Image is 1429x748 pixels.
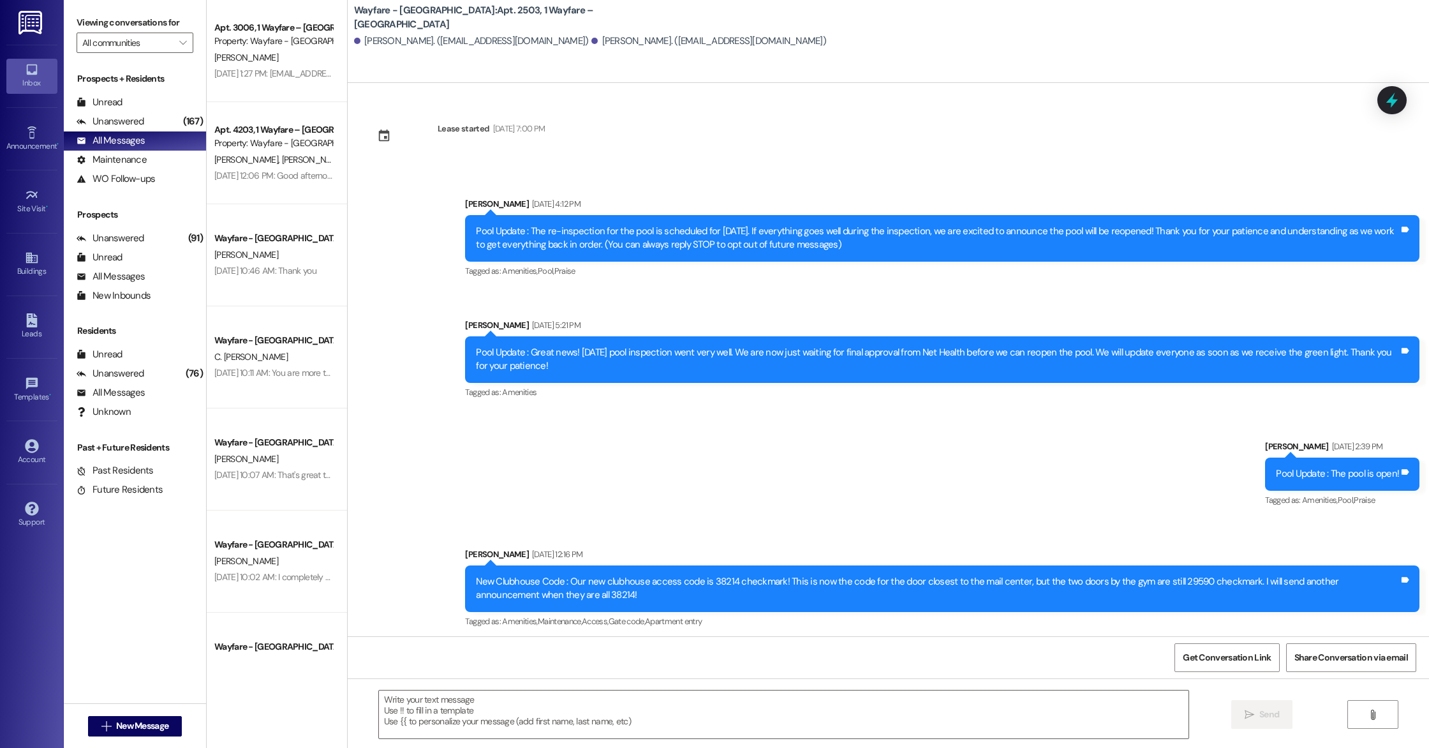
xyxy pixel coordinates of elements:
[465,262,1419,280] div: Tagged as:
[49,391,51,400] span: •
[77,348,122,361] div: Unread
[19,11,45,34] img: ResiDesk Logo
[180,112,206,131] div: (167)
[214,351,288,363] span: C. [PERSON_NAME]
[214,232,332,245] div: Wayfare - [GEOGRAPHIC_DATA]
[502,616,538,627] span: Amenities ,
[6,373,57,407] a: Templates •
[1338,495,1354,505] span: Pool ,
[1265,491,1419,509] div: Tagged as:
[182,364,206,384] div: (76)
[1183,651,1271,664] span: Get Conversation Link
[1368,710,1377,720] i: 
[281,154,349,165] span: [PERSON_NAME]
[46,202,48,211] span: •
[529,548,582,561] div: [DATE] 12:16 PM
[6,435,57,470] a: Account
[1294,651,1408,664] span: Share Conversation via email
[214,640,332,654] div: Wayfare - [GEOGRAPHIC_DATA]
[77,483,163,497] div: Future Residents
[77,289,151,303] div: New Inbounds
[1174,643,1279,672] button: Get Conversation Link
[502,387,537,398] span: Amenities
[538,266,554,276] span: Pool ,
[214,249,278,260] span: [PERSON_NAME]
[438,122,490,135] div: Lease started
[214,34,332,48] div: Property: Wayfare - [GEOGRAPHIC_DATA]
[214,538,332,551] div: Wayfare - [GEOGRAPHIC_DATA]
[77,464,154,477] div: Past Residents
[88,716,182,737] button: New Message
[57,140,59,149] span: •
[1259,708,1279,721] span: Send
[6,310,57,344] a: Leads
[645,616,702,627] span: Apartment entry
[476,225,1399,252] div: Pool Update : The re-inspection for the pool is scheduled for [DATE]. If everything goes well dur...
[77,153,147,167] div: Maintenance
[1276,467,1399,481] div: Pool Update : The pool is open!
[582,616,608,627] span: Access ,
[214,571,497,583] div: [DATE] 10:02 AM: I completely understand! I hope your recovery is going well!
[1329,440,1383,453] div: [DATE] 2:39 PM
[77,386,145,400] div: All Messages
[465,318,1419,336] div: [PERSON_NAME]
[179,38,186,48] i: 
[64,72,206,86] div: Prospects + Residents
[1302,495,1338,505] span: Amenities ,
[64,441,206,454] div: Past + Future Residents
[609,616,646,627] span: Gate code ,
[214,170,1254,181] div: [DATE] 12:06 PM: Good afternoon residents! I you are the owner of the white Ford truck with the l...
[77,115,144,128] div: Unanswered
[214,657,278,669] span: [PERSON_NAME]
[214,137,332,150] div: Property: Wayfare - [GEOGRAPHIC_DATA]
[465,548,1419,565] div: [PERSON_NAME]
[6,247,57,281] a: Buildings
[214,555,278,567] span: [PERSON_NAME]
[214,154,282,165] span: [PERSON_NAME]
[116,719,168,733] span: New Message
[538,616,582,627] span: Maintenance ,
[476,346,1399,373] div: Pool Update : Great news! [DATE] pool inspection went very well. We are now just waiting for fina...
[214,334,332,347] div: Wayfare - [GEOGRAPHIC_DATA]
[465,197,1419,215] div: [PERSON_NAME]
[214,68,403,79] div: [DATE] 1:27 PM: [EMAIL_ADDRESS][DOMAIN_NAME]
[214,52,278,63] span: [PERSON_NAME]
[1231,700,1293,729] button: Send
[502,266,538,276] span: Amenities ,
[6,184,57,219] a: Site Visit •
[591,34,826,48] div: [PERSON_NAME]. ([EMAIL_ADDRESS][DOMAIN_NAME])
[77,13,193,33] label: Viewing conversations for
[490,122,545,135] div: [DATE] 7:00 PM
[354,4,609,31] b: Wayfare - [GEOGRAPHIC_DATA]: Apt. 2503, 1 Wayfare – [GEOGRAPHIC_DATA]
[64,208,206,221] div: Prospects
[214,436,332,449] div: Wayfare - [GEOGRAPHIC_DATA]
[354,34,589,48] div: [PERSON_NAME]. ([EMAIL_ADDRESS][DOMAIN_NAME])
[214,123,332,137] div: Apt. 4203, 1 Wayfare – [GEOGRAPHIC_DATA]
[82,33,173,53] input: All communities
[476,575,1399,602] div: New Clubhouse Code : Our new clubhouse access code is 38214 checkmark! This is now the code for t...
[465,612,1419,631] div: Tagged as:
[77,172,155,186] div: WO Follow-ups
[214,453,278,465] span: [PERSON_NAME]
[77,251,122,264] div: Unread
[1245,710,1254,720] i: 
[77,405,131,419] div: Unknown
[6,498,57,532] a: Support
[101,721,111,731] i: 
[214,21,332,34] div: Apt. 3006, 1 Wayfare – [GEOGRAPHIC_DATA]
[77,270,145,283] div: All Messages
[6,59,57,93] a: Inbox
[185,228,206,248] div: (91)
[1286,643,1416,672] button: Share Conversation via email
[77,232,144,245] div: Unanswered
[1265,440,1419,458] div: [PERSON_NAME]
[64,324,206,338] div: Residents
[77,367,144,380] div: Unanswered
[465,383,1419,401] div: Tagged as:
[1354,495,1375,505] span: Praise
[529,197,581,211] div: [DATE] 4:12 PM
[554,266,575,276] span: Praise
[214,469,940,481] div: [DATE] 10:07 AM: That's great that you were able to put in your notice at [GEOGRAPHIC_DATA]! I wo...
[77,96,122,109] div: Unread
[77,134,145,147] div: All Messages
